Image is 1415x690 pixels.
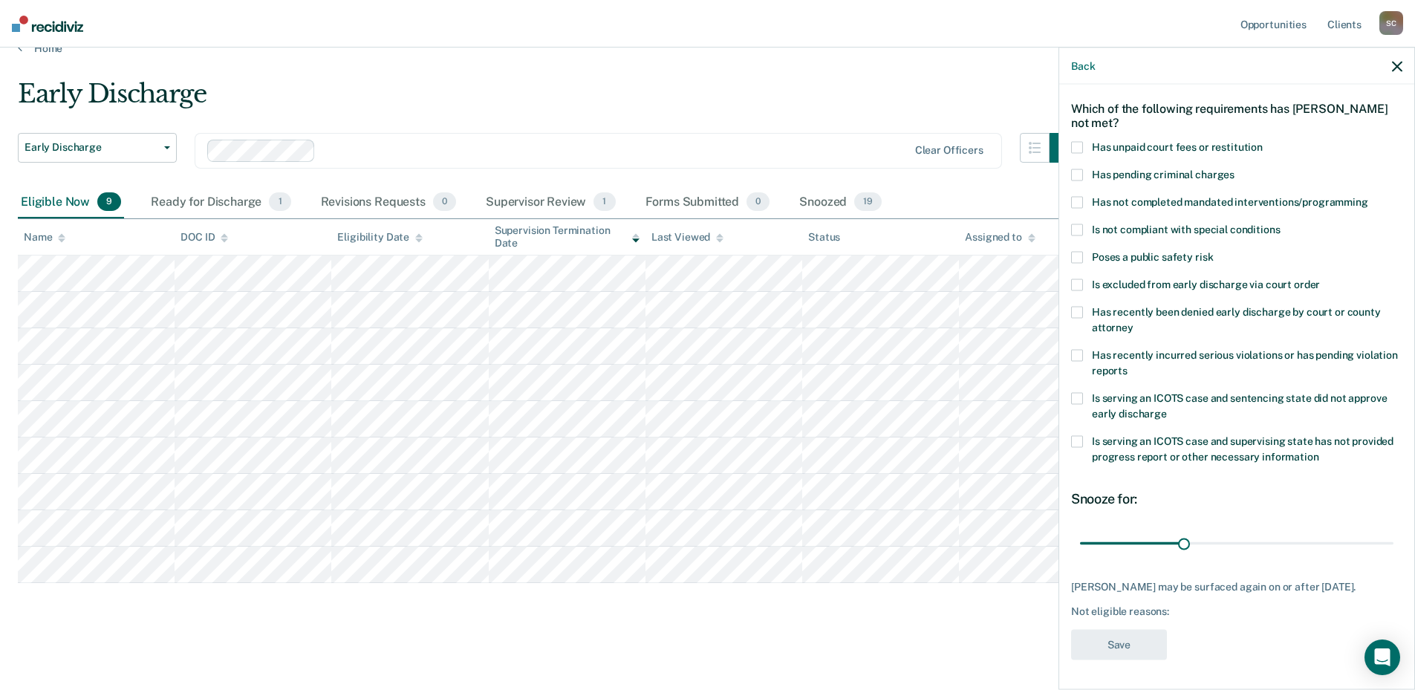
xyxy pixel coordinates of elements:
span: Is excluded from early discharge via court order [1092,278,1320,290]
span: Has unpaid court fees or restitution [1092,140,1263,152]
span: 9 [97,192,121,212]
div: Snoozed [796,186,885,219]
div: Early Discharge [18,79,1079,121]
span: Early Discharge [25,141,158,154]
span: Is serving an ICOTS case and supervising state has not provided progress report or other necessar... [1092,434,1393,462]
span: Has recently incurred serious violations or has pending violation reports [1092,348,1398,376]
div: Not eligible reasons: [1071,605,1402,618]
span: Has not completed mandated interventions/programming [1092,195,1368,207]
div: Revisions Requests [318,186,459,219]
div: S C [1379,11,1403,35]
div: Supervision Termination Date [495,224,640,250]
div: Eligible Now [18,186,124,219]
div: Name [24,231,65,244]
div: Ready for Discharge [148,186,293,219]
span: 1 [269,192,290,212]
img: Recidiviz [12,16,83,32]
div: Supervisor Review [483,186,619,219]
div: Which of the following requirements has [PERSON_NAME] not met? [1071,89,1402,141]
span: Has pending criminal charges [1092,168,1235,180]
span: Poses a public safety risk [1092,250,1213,262]
span: 0 [746,192,770,212]
div: Snooze for: [1071,490,1402,507]
a: Home [18,42,1397,55]
span: Is serving an ICOTS case and sentencing state did not approve early discharge [1092,391,1387,419]
div: Clear officers [915,144,983,157]
button: Back [1071,59,1095,72]
div: Forms Submitted [643,186,773,219]
div: Open Intercom Messenger [1364,639,1400,675]
span: 0 [433,192,456,212]
div: Last Viewed [651,231,723,244]
span: 19 [854,192,882,212]
div: Status [808,231,840,244]
div: Eligibility Date [337,231,423,244]
span: 1 [593,192,615,212]
span: Has recently been denied early discharge by court or county attorney [1092,305,1381,333]
span: Is not compliant with special conditions [1092,223,1280,235]
div: Assigned to [965,231,1035,244]
div: [PERSON_NAME] may be surfaced again on or after [DATE]. [1071,580,1402,593]
button: Save [1071,629,1167,660]
div: DOC ID [180,231,228,244]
